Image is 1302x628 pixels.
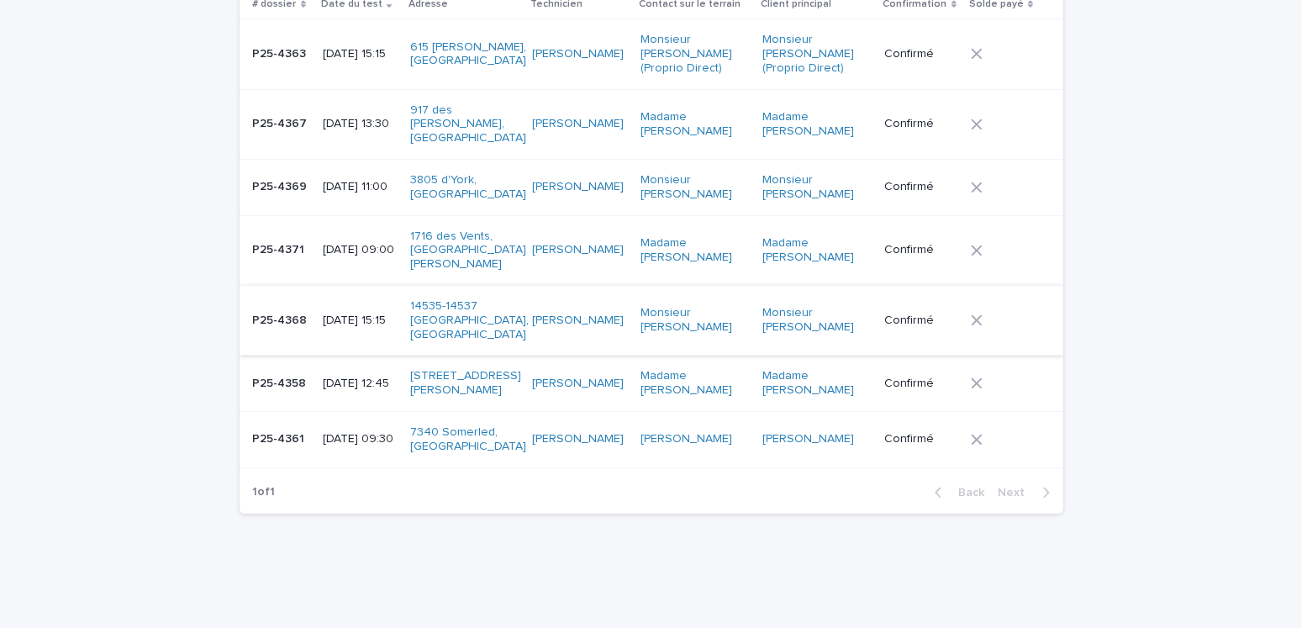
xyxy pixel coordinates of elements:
button: Back [921,485,992,500]
tr: P25-4367P25-4367 [DATE] 13:30917 des [PERSON_NAME], [GEOGRAPHIC_DATA] [PERSON_NAME] Madame [PERSO... [240,89,1063,159]
p: 1 of 1 [240,472,289,513]
p: [DATE] 11:00 [323,180,397,194]
p: Confirmé [885,377,957,391]
p: Confirmé [885,47,957,61]
tr: P25-4369P25-4369 [DATE] 11:003805 d'York, [GEOGRAPHIC_DATA] [PERSON_NAME] Monsieur [PERSON_NAME] ... [240,159,1063,215]
p: P25-4363 [253,44,310,61]
a: 615 [PERSON_NAME], [GEOGRAPHIC_DATA] [410,40,526,69]
a: Madame [PERSON_NAME] [640,369,746,398]
p: P25-4361 [253,429,308,446]
tr: P25-4371P25-4371 [DATE] 09:001716 des Vents, [GEOGRAPHIC_DATA][PERSON_NAME] [PERSON_NAME] Madame ... [240,215,1063,285]
p: [DATE] 09:30 [323,432,397,446]
a: Monsieur [PERSON_NAME] [640,173,746,202]
a: [STREET_ADDRESS][PERSON_NAME] [410,369,521,398]
tr: P25-4363P25-4363 [DATE] 15:15615 [PERSON_NAME], [GEOGRAPHIC_DATA] [PERSON_NAME] Monsieur [PERSON_... [240,19,1063,89]
a: [PERSON_NAME] [532,117,624,131]
a: 3805 d'York, [GEOGRAPHIC_DATA] [410,173,526,202]
span: Back [949,487,985,499]
a: Monsieur [PERSON_NAME] (Proprio Direct) [762,33,867,75]
p: Confirmé [885,117,957,131]
a: [PERSON_NAME] [640,432,732,446]
p: [DATE] 09:00 [323,243,397,257]
a: [PERSON_NAME] [532,314,624,328]
a: 1716 des Vents, [GEOGRAPHIC_DATA][PERSON_NAME] [410,230,526,272]
a: Monsieur [PERSON_NAME] [640,306,746,335]
a: 917 des [PERSON_NAME], [GEOGRAPHIC_DATA] [410,103,526,145]
a: Madame [PERSON_NAME] [640,236,746,265]
a: Madame [PERSON_NAME] [640,110,746,139]
tr: P25-4368P25-4368 [DATE] 15:1514535-14537 [GEOGRAPHIC_DATA], [GEOGRAPHIC_DATA] [PERSON_NAME] Monsi... [240,285,1063,355]
p: P25-4371 [253,240,308,257]
p: P25-4369 [253,177,311,194]
a: 14535-14537 [GEOGRAPHIC_DATA], [GEOGRAPHIC_DATA] [410,299,529,341]
p: [DATE] 13:30 [323,117,397,131]
tr: P25-4361P25-4361 [DATE] 09:307340 Somerled, [GEOGRAPHIC_DATA] [PERSON_NAME] [PERSON_NAME] [PERSON... [240,411,1063,467]
p: Confirmé [885,432,957,446]
tr: P25-4358P25-4358 [DATE] 12:45[STREET_ADDRESS][PERSON_NAME] [PERSON_NAME] Madame [PERSON_NAME] Mad... [240,356,1063,412]
a: [PERSON_NAME] [532,243,624,257]
a: Monsieur [PERSON_NAME] [762,173,867,202]
p: Confirmé [885,180,957,194]
p: P25-4367 [253,113,311,131]
a: Monsieur [PERSON_NAME] (Proprio Direct) [640,33,746,75]
p: Confirmé [885,243,957,257]
a: Monsieur [PERSON_NAME] [762,306,867,335]
span: Next [999,487,1036,499]
p: P25-4368 [253,310,311,328]
button: Next [992,485,1063,500]
a: 7340 Somerled, [GEOGRAPHIC_DATA] [410,425,526,454]
a: [PERSON_NAME] [532,432,624,446]
a: [PERSON_NAME] [762,432,854,446]
a: [PERSON_NAME] [532,377,624,391]
a: Madame [PERSON_NAME] [762,369,867,398]
a: [PERSON_NAME] [532,180,624,194]
p: P25-4358 [253,373,310,391]
p: [DATE] 15:15 [323,314,397,328]
a: Madame [PERSON_NAME] [762,236,867,265]
p: [DATE] 15:15 [323,47,397,61]
a: [PERSON_NAME] [532,47,624,61]
p: Confirmé [885,314,957,328]
a: Madame [PERSON_NAME] [762,110,867,139]
p: [DATE] 12:45 [323,377,397,391]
